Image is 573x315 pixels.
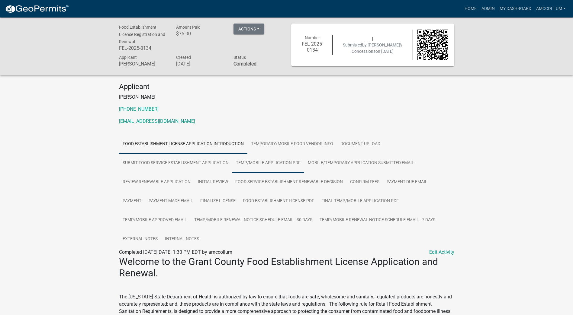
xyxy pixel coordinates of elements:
[343,43,402,54] span: Submitted on [DATE]
[232,154,304,173] a: Temp/Mobile Application PDF
[119,118,195,124] a: [EMAIL_ADDRESS][DOMAIN_NAME]
[176,25,201,30] span: Amount Paid
[534,3,568,14] a: amccollum
[119,256,454,279] h2: Welcome to the Grant County Food Establishment License Application and Renewal.
[119,211,191,230] a: Temp/Mobile Approved Email
[479,3,497,14] a: Admin
[176,61,224,67] h6: [DATE]
[239,192,318,211] a: Food Establishment License PDF
[383,173,431,192] a: Payment Due Email
[119,55,137,60] span: Applicant
[119,249,232,255] span: Completed [DATE][DATE] 1:30 PM EDT by amccollum
[119,135,247,154] a: Food Establishment License Application Introduction
[346,173,383,192] a: Confirm Fees
[305,35,320,40] span: Number
[197,192,239,211] a: Finalize License
[304,154,418,173] a: Mobile/Temporary Application Submitted Email
[119,45,167,51] h6: FEL-2025-0134
[233,24,264,34] button: Actions
[119,293,454,315] p: The [US_STATE] State Department of Health is authorized by law to ensure that foods are safe, who...
[119,61,167,67] h6: [PERSON_NAME]
[429,249,454,256] a: Edit Activity
[161,230,203,249] a: Internal Notes
[145,192,197,211] a: Payment made Email
[352,43,402,54] span: by [PERSON_NAME]'s Concessions
[119,82,454,91] h4: Applicant
[119,192,145,211] a: Payment
[316,211,439,230] a: Temp/Mobile Renewal Notice Schedule Email - 7 Days
[233,55,246,60] span: Status
[337,135,384,154] a: Document Upload
[119,106,159,112] a: [PHONE_NUMBER]
[417,30,448,60] img: QR code
[191,211,316,230] a: Temp/Mobile Renewal Notice Schedule Email - 30 Days
[119,154,232,173] a: Submit Food Service Establishment Application
[297,41,328,52] h6: FEL-2025-0134
[497,3,534,14] a: My Dashboard
[232,173,346,192] a: Food Service Establishment Renewable Decision
[119,173,194,192] a: Review Renewable Application
[119,94,454,101] p: [PERSON_NAME]
[119,230,161,249] a: External Notes
[372,36,373,41] span: |
[247,135,337,154] a: Temporary/Mobile Food Vendor Info
[194,173,232,192] a: Initial Review
[176,31,224,37] h6: $75.00
[119,25,165,44] span: Food Establishment License Registration and Renewal
[318,192,402,211] a: Final Temp/Mobile Application PDF
[176,55,191,60] span: Created
[233,61,256,67] strong: Completed
[462,3,479,14] a: Home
